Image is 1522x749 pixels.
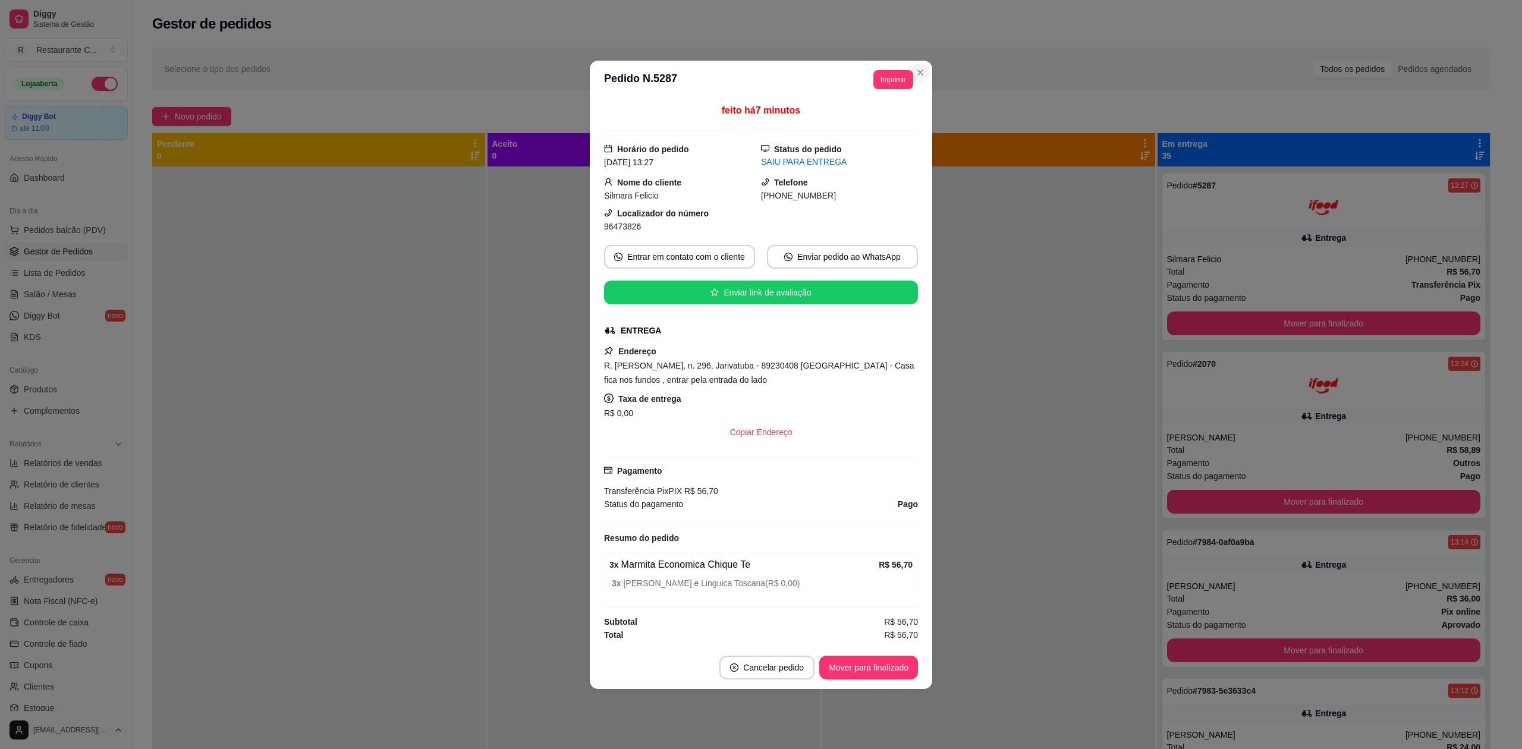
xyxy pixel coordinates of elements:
[604,70,677,89] h3: Pedido N. 5287
[898,499,918,509] strong: Pago
[604,466,612,474] span: credit-card
[722,105,800,115] span: feito há 7 minutos
[884,615,918,628] span: R$ 56,70
[612,578,623,588] strong: 3 x
[604,361,914,385] span: R. [PERSON_NAME], n. 296, Jarivatuba - 89230408 [GEOGRAPHIC_DATA] - Casa fica nos fundos , entrar...
[617,178,681,187] strong: Nome do cliente
[604,394,614,403] span: dollar
[618,394,681,404] strong: Taxa de entrega
[604,178,612,186] span: user
[618,347,656,356] strong: Endereço
[710,288,719,297] span: star
[604,617,637,627] strong: Subtotal
[617,466,662,476] strong: Pagamento
[612,577,913,590] span: [PERSON_NAME] e Linguica Toscana ( R$ 0,00 )
[609,560,619,569] strong: 3 x
[879,560,913,569] strong: R$ 56,70
[604,408,633,418] span: R$ 0,00
[761,156,918,168] div: SAIU PARA ENTREGA
[719,656,815,679] button: close-circleCancelar pedido
[873,70,913,89] button: Imprimir
[761,191,836,200] span: [PHONE_NUMBER]
[884,628,918,641] span: R$ 56,70
[774,144,842,154] strong: Status do pedido
[911,63,930,82] button: Close
[604,533,679,543] strong: Resumo do pedido
[614,253,622,261] span: whats-app
[621,325,661,337] div: ENTREGA
[819,656,918,679] button: Mover para finalizado
[730,663,738,672] span: close-circle
[784,253,793,261] span: whats-app
[767,245,918,269] button: whats-appEnviar pedido ao WhatsApp
[617,209,709,218] strong: Localizador do número
[617,144,689,154] strong: Horário do pedido
[604,486,682,496] span: Transferência Pix PIX
[761,144,769,153] span: desktop
[604,498,683,511] span: Status do pagamento
[761,178,769,186] span: phone
[604,222,641,231] span: 96473826
[774,178,808,187] strong: Telefone
[604,158,653,167] span: [DATE] 13:27
[604,281,918,304] button: starEnviar link de avaliação
[609,558,879,572] div: Marmita Economica Chique Te
[604,245,755,269] button: whats-appEntrar em contato com o cliente
[604,346,614,355] span: pushpin
[604,144,612,153] span: calendar
[604,209,612,217] span: phone
[604,630,623,640] strong: Total
[604,191,659,200] span: Silmara Felicio
[720,420,801,444] button: Copiar Endereço
[682,486,718,496] span: R$ 56,70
